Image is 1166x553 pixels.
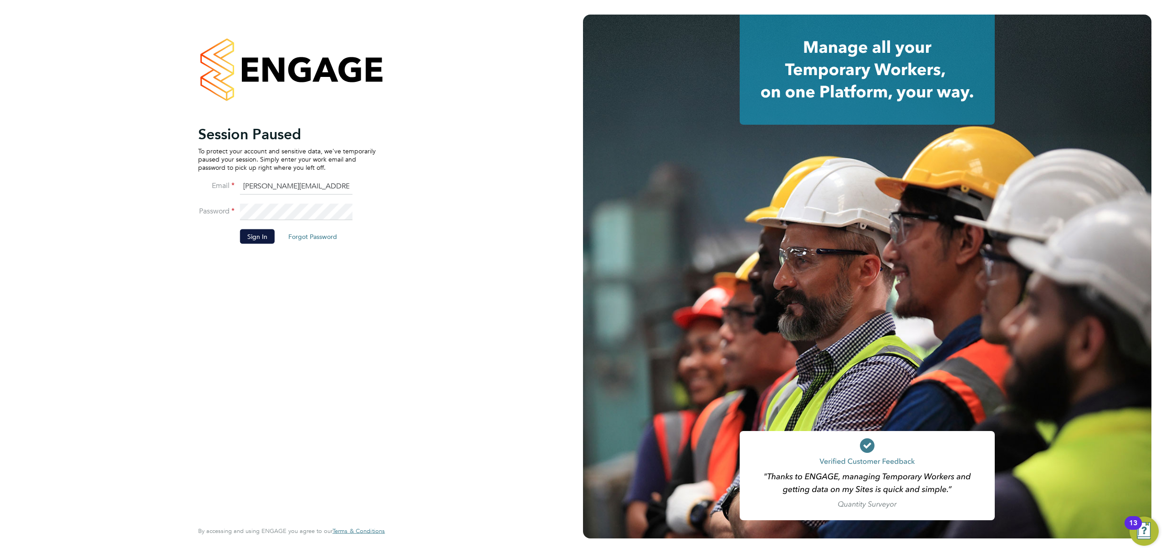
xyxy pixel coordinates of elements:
[198,527,385,535] span: By accessing and using ENGAGE you agree to our
[332,528,385,535] a: Terms & Conditions
[240,178,353,195] input: Enter your work email...
[198,206,235,216] label: Password
[1129,523,1137,535] div: 13
[332,527,385,535] span: Terms & Conditions
[240,229,275,244] button: Sign In
[198,181,235,190] label: Email
[1130,517,1159,546] button: Open Resource Center, 13 new notifications
[281,229,344,244] button: Forgot Password
[198,125,376,143] h2: Session Paused
[198,147,376,172] p: To protect your account and sensitive data, we've temporarily paused your session. Simply enter y...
